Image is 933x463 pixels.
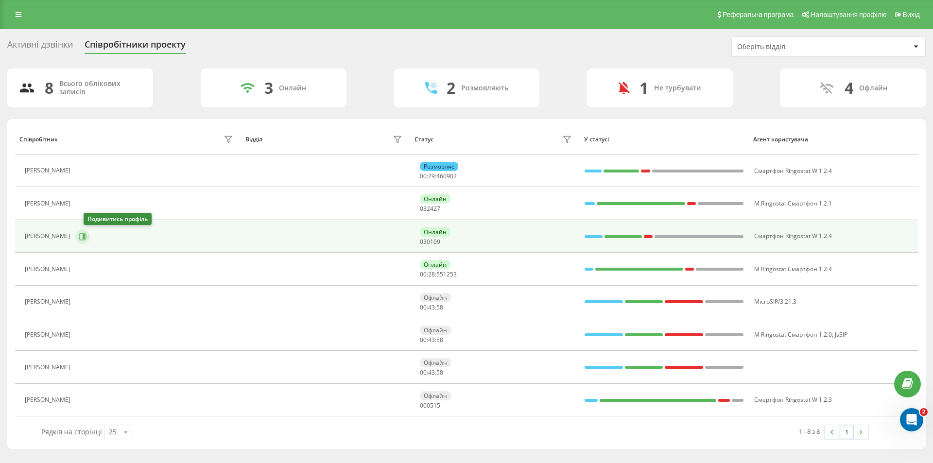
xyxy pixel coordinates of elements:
font: 1 [639,77,648,98]
iframe: Живий чат у інтеркомі [900,408,923,431]
font: M Ringostat Смартфон 1.2.0 [754,330,832,339]
font: 03 [420,205,427,213]
font: [PERSON_NAME] [25,265,70,273]
font: 43 [428,303,435,311]
button: Середство вибору GIF-файлу [31,318,38,326]
font: Співробітник [19,135,58,143]
font: [PERSON_NAME] [25,166,70,174]
font: [PERSON_NAME] [25,363,70,371]
font: 4 [845,77,853,98]
font: 15 [433,401,440,410]
button: Відправити повідомлення… [167,314,182,330]
font: 05 [427,401,433,410]
font: У статусі [584,135,609,143]
font: 02 [450,172,457,180]
font: M Ringostat Смартфон 1.2.4 [754,265,832,273]
font: Офлайн [424,293,447,302]
div: Допоможіть користувачеві [PERSON_NAME] зрозуміти, як він справляється: [16,233,152,262]
font: Активні дзвінки [7,38,73,50]
font: Смартфон Ringostat W 1.2.4 [754,232,832,240]
font: Не турбувати [654,83,701,92]
button: повернутися [6,4,25,22]
font: 24 [427,205,433,213]
button: Средство вибору емодзі [15,318,23,326]
font: 43 [428,336,435,344]
div: Подивитись профіль [84,213,152,225]
div: Вибачте за тимчасові складнощі, та дякуємо за розуміння🙏 [16,36,152,55]
font: Агент користувача [753,135,808,143]
font: : [435,368,436,377]
font: 58 [436,336,443,344]
button: Головна [152,4,171,22]
font: Онлайн [279,83,306,92]
font: : [435,336,436,344]
img: Profile image for Fin [28,5,43,21]
font: JsSIP [835,330,847,339]
font: M Ringostat Смартфон 1.2.1 [754,199,832,207]
font: 1 - 8 з 8 [799,427,820,436]
div: Допоможіть користувачеві [PERSON_NAME] зрозуміти, як він справляється: [8,227,159,268]
font: MicroSIP/3.21.3 [754,297,796,306]
div: handshake [113,155,187,220]
font: 00 [420,368,427,377]
font: Онлайн [424,260,447,269]
font: Смартфон Ringostat W 1.2.3 [754,395,832,404]
font: 43 [428,368,435,377]
h1: Fin [47,9,59,17]
font: Офлайн [424,326,447,334]
font: : [427,336,428,344]
font: : [435,303,436,311]
font: 12 [443,270,450,278]
font: Налаштування профілю [811,11,886,18]
font: : [427,368,428,377]
font: Відділ [245,135,262,143]
font: : [427,303,428,311]
font: 00 [420,336,427,344]
font: 58 [436,303,443,311]
font: 3 [264,77,273,98]
font: Співробітники проекту [85,38,186,50]
font: [PERSON_NAME] [25,232,70,240]
font: 03 [420,238,427,246]
font: 2 [922,409,926,415]
font: 00 [420,303,427,311]
button: Добавить вложение [46,318,54,326]
font: 09 [433,238,440,246]
div: Fin говорит… [8,227,187,269]
font: 00:29:46 [420,172,443,180]
div: handshake [121,167,179,214]
div: Закрити [171,4,188,21]
font: 00 [420,401,427,410]
font: Розмовляє [424,162,454,171]
div: Как прошел разговор с вами? [18,279,134,291]
font: Онлайн [424,195,447,203]
textarea: Ваше повідомлення... [8,298,186,314]
font: Статус [415,135,433,143]
font: Реферальна програма [723,11,794,18]
font: Вихід [903,11,920,18]
font: Оберіть відділ [737,42,785,51]
font: 1 [845,428,848,436]
font: Онлайн [424,228,447,236]
font: Рядків на сторінці [41,427,102,436]
font: Офлайн [424,359,447,367]
font: [PERSON_NAME] [25,330,70,339]
font: Смартфон Ringostat W 1.2.4 [754,167,832,175]
font: 25 [109,427,117,436]
font: 27 [433,205,440,213]
font: 01 [427,238,433,246]
font: 00:28:55 [420,270,443,278]
div: Fin говорит… [8,269,187,338]
font: 8 [45,77,53,98]
font: 09 [443,172,450,180]
font: 53 [450,270,457,278]
font: 58 [436,368,443,377]
font: Всього облікових записів [59,79,121,96]
font: Офлайн [859,83,887,92]
font: Офлайн [424,392,447,400]
font: [PERSON_NAME] [25,395,70,404]
div: Романенко говорит… [8,155,187,227]
font: Розмовляють [461,83,508,92]
font: [PERSON_NAME] [25,199,70,207]
font: [PERSON_NAME] [25,297,70,306]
